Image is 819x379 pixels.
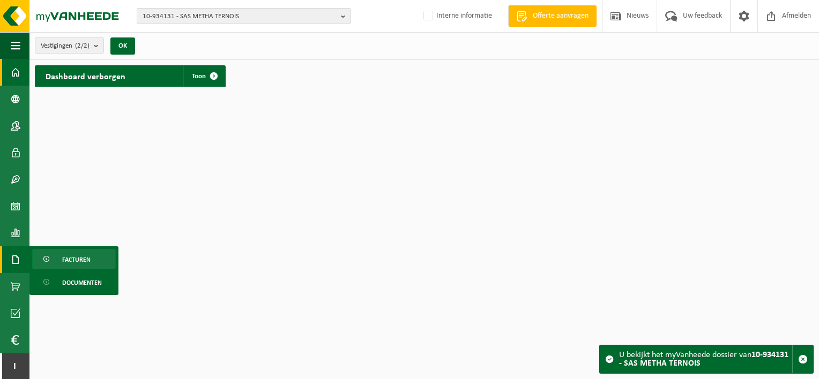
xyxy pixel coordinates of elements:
[137,8,351,24] button: 10-934131 - SAS METHA TERNOIS
[62,272,102,293] span: Documenten
[508,5,597,27] a: Offerte aanvragen
[619,345,792,373] div: U bekijkt het myVanheede dossier van
[35,65,136,86] h2: Dashboard verborgen
[35,37,104,54] button: Vestigingen(2/2)
[32,272,116,292] a: Documenten
[530,11,591,21] span: Offerte aanvragen
[41,38,90,54] span: Vestigingen
[192,73,206,80] span: Toon
[143,9,337,25] span: 10-934131 - SAS METHA TERNOIS
[619,351,788,368] strong: 10-934131 - SAS METHA TERNOIS
[183,65,225,87] a: Toon
[110,37,135,55] button: OK
[62,249,91,270] span: Facturen
[32,249,116,269] a: Facturen
[421,8,492,24] label: Interne informatie
[75,42,90,49] count: (2/2)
